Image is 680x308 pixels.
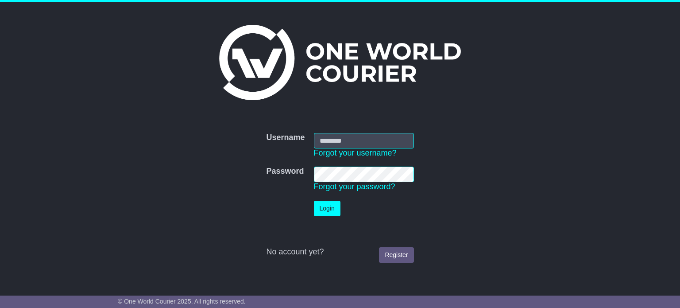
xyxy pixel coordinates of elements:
[219,25,461,100] img: One World
[314,201,340,216] button: Login
[118,298,246,305] span: © One World Courier 2025. All rights reserved.
[266,133,305,143] label: Username
[314,182,395,191] a: Forgot your password?
[266,247,413,257] div: No account yet?
[314,148,397,157] a: Forgot your username?
[266,167,304,176] label: Password
[379,247,413,263] a: Register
